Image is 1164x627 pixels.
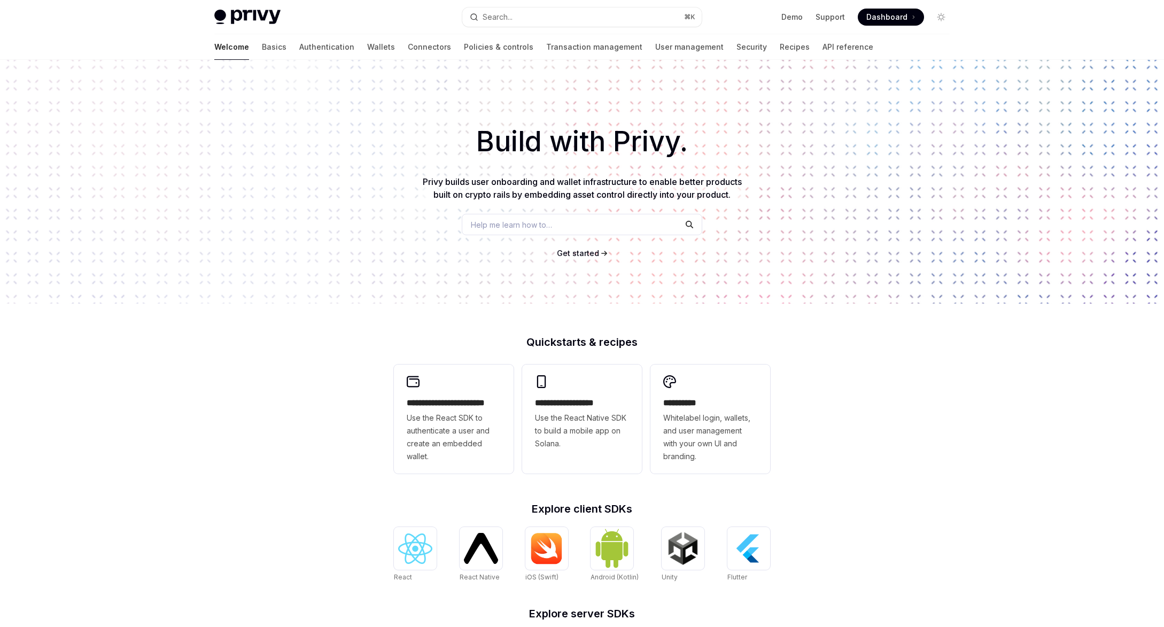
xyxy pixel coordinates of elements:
a: User management [655,34,724,60]
h2: Explore client SDKs [394,504,770,514]
button: Toggle dark mode [933,9,950,26]
span: Dashboard [866,12,907,22]
h1: Build with Privy. [17,121,1147,162]
a: Recipes [780,34,810,60]
a: ReactReact [394,527,437,583]
span: Flutter [727,573,747,581]
span: Whitelabel login, wallets, and user management with your own UI and branding. [663,412,757,463]
img: Unity [666,531,700,566]
span: ⌘ K [684,13,695,21]
span: React Native [460,573,500,581]
a: Security [736,34,767,60]
a: React NativeReact Native [460,527,502,583]
a: Connectors [408,34,451,60]
img: light logo [214,10,281,25]
a: Demo [781,12,803,22]
a: Basics [262,34,286,60]
span: Use the React SDK to authenticate a user and create an embedded wallet. [407,412,501,463]
a: **** *****Whitelabel login, wallets, and user management with your own UI and branding. [650,365,770,474]
a: Dashboard [858,9,924,26]
img: React [398,533,432,564]
a: Support [816,12,845,22]
img: Android (Kotlin) [595,528,629,568]
a: **** **** **** ***Use the React Native SDK to build a mobile app on Solana. [522,365,642,474]
div: Search... [483,11,513,24]
img: React Native [464,533,498,563]
span: Get started [557,249,599,258]
button: Search...⌘K [462,7,702,27]
a: iOS (Swift)iOS (Swift) [525,527,568,583]
span: iOS (Swift) [525,573,558,581]
span: Unity [662,573,678,581]
a: API reference [822,34,873,60]
a: Android (Kotlin)Android (Kotlin) [591,527,639,583]
a: FlutterFlutter [727,527,770,583]
a: Welcome [214,34,249,60]
img: iOS (Swift) [530,532,564,564]
a: Authentication [299,34,354,60]
a: Get started [557,248,599,259]
a: UnityUnity [662,527,704,583]
span: Privy builds user onboarding and wallet infrastructure to enable better products built on crypto ... [423,176,742,200]
span: Help me learn how to… [471,219,552,230]
span: React [394,573,412,581]
a: Policies & controls [464,34,533,60]
a: Transaction management [546,34,642,60]
span: Android (Kotlin) [591,573,639,581]
h2: Explore server SDKs [394,608,770,619]
h2: Quickstarts & recipes [394,337,770,347]
img: Flutter [732,531,766,566]
a: Wallets [367,34,395,60]
span: Use the React Native SDK to build a mobile app on Solana. [535,412,629,450]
